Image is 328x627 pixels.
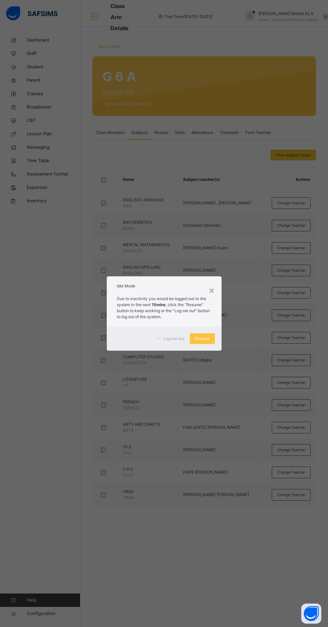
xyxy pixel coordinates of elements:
[209,283,215,297] div: ×
[152,302,166,307] strong: 15mins
[164,336,184,342] span: Log me out
[117,296,212,320] p: Due to inactivity you would be logged out to the system in the next , click the "Resume" button t...
[195,336,210,342] span: Resume
[117,283,212,289] h2: Idle Mode
[301,604,321,624] button: Open asap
